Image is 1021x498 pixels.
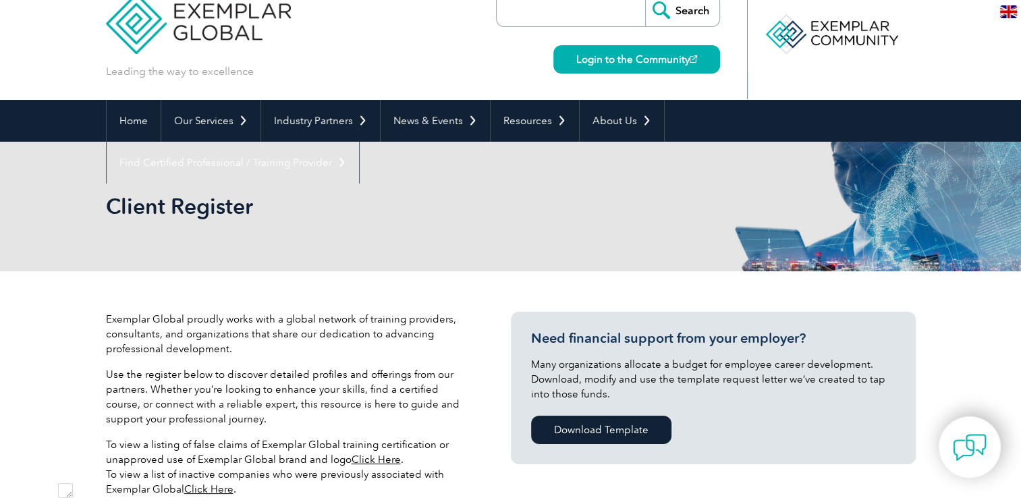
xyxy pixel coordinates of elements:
a: News & Events [381,100,490,142]
a: Resources [491,100,579,142]
a: Our Services [161,100,260,142]
h3: Need financial support from your employer? [531,330,895,347]
a: Click Here [184,483,233,495]
p: To view a listing of false claims of Exemplar Global training certification or unapproved use of ... [106,437,470,497]
a: Home [107,100,161,142]
a: About Us [580,100,664,142]
p: Leading the way to excellence [106,64,254,79]
a: Industry Partners [261,100,380,142]
h2: Client Register [106,196,673,217]
p: Many organizations allocate a budget for employee career development. Download, modify and use th... [531,357,895,402]
img: open_square.png [690,55,697,63]
a: Find Certified Professional / Training Provider [107,142,359,184]
a: Login to the Community [553,45,720,74]
p: Exemplar Global proudly works with a global network of training providers, consultants, and organ... [106,312,470,356]
p: Use the register below to discover detailed profiles and offerings from our partners. Whether you... [106,367,470,426]
a: Click Here [352,453,401,466]
img: en [1000,5,1017,18]
a: Download Template [531,416,671,444]
img: contact-chat.png [953,431,987,464]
